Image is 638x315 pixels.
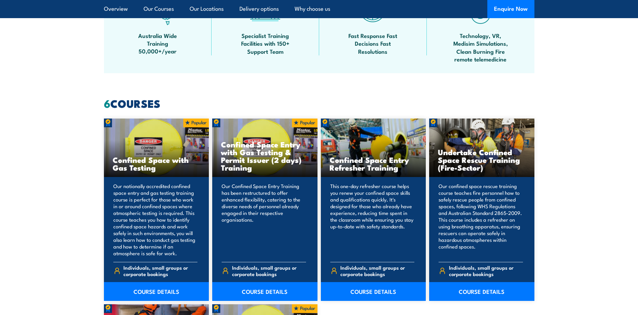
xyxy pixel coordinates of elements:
span: Individuals, small groups or corporate bookings [449,264,523,277]
strong: 6 [104,95,110,111]
span: Specialist Training Facilities with 150+ Support Team [235,32,296,55]
h3: Confined Space Entry with Gas Testing & Permit Issuer (2 days) Training [221,140,309,171]
span: Fast Response Fast Decisions Fast Resolutions [343,32,403,55]
span: Individuals, small groups or corporate bookings [123,264,197,277]
p: Our Confined Space Entry Training has been restructured to offer enhanced flexibility, catering t... [222,183,306,257]
h3: Undertake Confined Space Rescue Training (Fire-Sector) [438,148,526,171]
a: COURSE DETAILS [212,282,317,301]
p: Our confined space rescue training course teaches fire personnel how to safely rescue people from... [439,183,523,257]
span: Technology, VR, Medisim Simulations, Clean Burning Fire remote telemedicine [450,32,511,63]
span: Australia Wide Training 50,000+/year [127,32,188,55]
h2: COURSES [104,98,534,108]
span: Individuals, small groups or corporate bookings [232,264,306,277]
p: This one-day refresher course helps you renew your confined space skills and qualifications quick... [330,183,415,257]
a: COURSE DETAILS [321,282,426,301]
p: Our nationally accredited confined space entry and gas testing training course is perfect for tho... [113,183,198,257]
span: Individuals, small groups or corporate bookings [340,264,414,277]
a: COURSE DETAILS [104,282,209,301]
h3: Confined Space Entry Refresher Training [330,156,417,171]
h3: Confined Space with Gas Testing [113,156,200,171]
a: COURSE DETAILS [429,282,534,301]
